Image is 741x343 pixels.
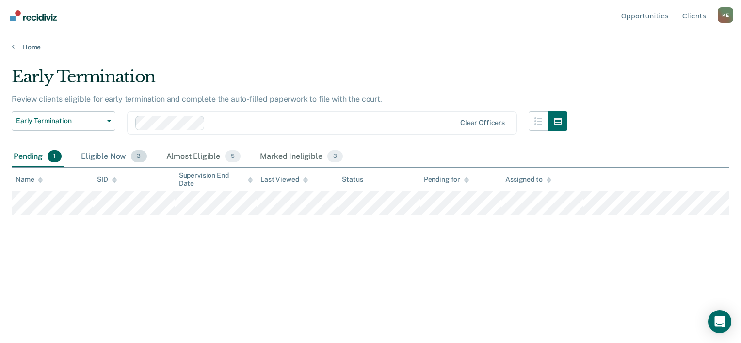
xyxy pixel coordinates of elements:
[12,111,115,131] button: Early Termination
[12,43,729,51] a: Home
[97,175,117,184] div: SID
[12,67,567,94] div: Early Termination
[12,94,382,104] p: Review clients eligible for early termination and complete the auto-filled paperwork to file with...
[16,175,43,184] div: Name
[12,146,64,168] div: Pending1
[342,175,363,184] div: Status
[179,171,253,188] div: Supervision End Date
[460,119,505,127] div: Clear officers
[16,117,103,125] span: Early Termination
[718,7,733,23] button: Profile dropdown button
[225,150,241,163] span: 5
[708,310,731,333] div: Open Intercom Messenger
[164,146,243,168] div: Almost Eligible5
[79,146,148,168] div: Eligible Now3
[10,10,57,21] img: Recidiviz
[48,150,62,163] span: 1
[260,175,307,184] div: Last Viewed
[258,146,345,168] div: Marked Ineligible3
[718,7,733,23] div: K E
[505,175,551,184] div: Assigned to
[131,150,146,163] span: 3
[424,175,469,184] div: Pending for
[327,150,343,163] span: 3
